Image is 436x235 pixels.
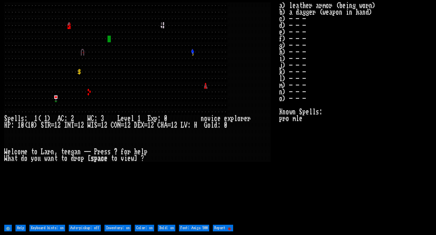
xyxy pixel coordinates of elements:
[88,149,91,155] div: -
[94,115,97,122] div: :
[121,149,124,155] div: f
[121,122,124,129] div: =
[41,149,44,155] div: L
[204,122,207,129] div: G
[71,149,74,155] div: g
[127,115,131,122] div: e
[135,225,154,231] input: Color: on
[157,122,161,129] div: C
[8,155,11,162] div: h
[74,122,78,129] div: =
[104,225,131,231] input: Inventory: on
[24,122,28,129] div: (
[224,122,227,129] div: 0
[14,115,18,122] div: l
[44,115,48,122] div: 1
[164,115,167,122] div: 0
[78,149,81,155] div: n
[58,122,61,129] div: 2
[34,155,38,162] div: o
[88,122,91,129] div: W
[179,225,209,231] input: Font: Amiga 500
[213,225,233,231] input: Report 🐞
[18,149,21,155] div: o
[54,149,58,155] div: ,
[4,122,8,129] div: H
[8,149,11,155] div: e
[137,115,141,122] div: 1
[187,122,191,129] div: :
[34,149,38,155] div: o
[4,225,12,231] input: ⚙️
[74,149,78,155] div: a
[24,149,28,155] div: e
[38,155,41,162] div: u
[51,122,54,129] div: =
[157,115,161,122] div: :
[117,122,121,129] div: N
[51,149,54,155] div: n
[34,115,38,122] div: 1
[97,155,101,162] div: a
[91,155,94,162] div: s
[227,115,231,122] div: x
[21,122,24,129] div: 0
[81,122,84,129] div: 2
[101,122,104,129] div: 1
[144,122,147,129] div: =
[54,155,58,162] div: t
[71,115,74,122] div: 2
[174,122,177,129] div: 2
[44,155,48,162] div: w
[127,122,131,129] div: 2
[38,115,41,122] div: (
[24,155,28,162] div: o
[11,155,14,162] div: a
[97,122,101,129] div: =
[97,149,101,155] div: r
[18,122,21,129] div: 1
[11,122,14,129] div: :
[111,155,114,162] div: t
[4,149,8,155] div: W
[201,115,204,122] div: n
[231,115,234,122] div: p
[78,155,81,162] div: o
[104,122,107,129] div: 2
[68,149,71,155] div: e
[211,122,214,129] div: l
[58,115,61,122] div: A
[134,149,137,155] div: h
[147,115,151,122] div: E
[31,155,34,162] div: y
[48,115,51,122] div: )
[117,115,121,122] div: L
[78,122,81,129] div: 1
[11,149,14,155] div: l
[194,122,197,129] div: H
[101,155,104,162] div: c
[127,155,131,162] div: e
[74,155,78,162] div: r
[68,122,71,129] div: N
[71,122,74,129] div: T
[137,122,141,129] div: E
[147,122,151,129] div: 1
[181,122,184,129] div: L
[4,155,8,162] div: W
[48,155,51,162] div: a
[71,155,74,162] div: d
[101,149,104,155] div: e
[137,149,141,155] div: e
[131,115,134,122] div: l
[64,115,68,122] div: :
[184,122,187,129] div: V
[51,155,54,162] div: n
[107,149,111,155] div: s
[104,155,107,162] div: e
[211,115,214,122] div: i
[214,122,217,129] div: d
[81,155,84,162] div: p
[4,115,8,122] div: S
[88,155,91,162] div: [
